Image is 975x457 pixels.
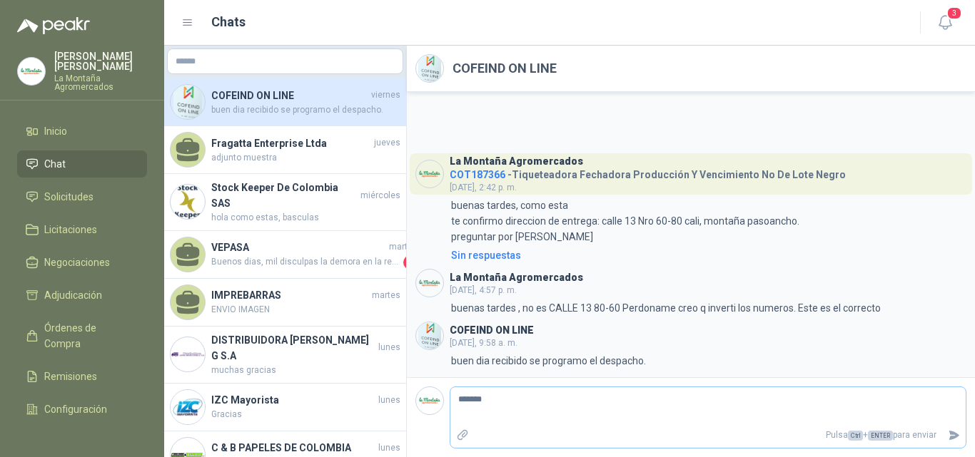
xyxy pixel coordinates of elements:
[450,274,583,282] h3: La Montaña Agromercados
[451,353,646,369] p: buen dia recibido se programo el despacho.
[450,158,583,165] h3: La Montaña Agromercados
[389,240,418,254] span: martes
[378,441,400,455] span: lunes
[416,55,443,82] img: Company Logo
[44,123,67,139] span: Inicio
[17,183,147,210] a: Solicitudes
[448,247,966,263] a: Sin respuestas
[372,289,400,302] span: martes
[211,287,369,303] h4: IMPREBARRAS
[164,327,406,384] a: Company LogoDISTRIBUIDORA [PERSON_NAME] G S.Alunesmuchas gracias
[17,17,90,34] img: Logo peakr
[450,169,505,180] span: COT187366
[164,279,406,327] a: IMPREBARRASmartesENVIO IMAGEN
[17,396,147,423] a: Configuración
[54,74,147,91] p: La Montaña Agromercados
[171,85,205,119] img: Company Logo
[211,364,400,377] span: muchas gracias
[371,88,400,102] span: viernes
[211,303,400,317] span: ENVIO IMAGEN
[211,103,400,117] span: buen dia recibido se programo el despacho.
[360,189,400,202] span: miércoles
[211,211,400,225] span: hola como estas, basculas
[44,320,133,351] span: Órdenes de Compra
[868,431,893,441] span: ENTER
[211,392,375,408] h4: IZC Mayorista
[451,197,799,245] p: buenas tardes, como esta te confirmo direccion de entrega: calle 13 Nro 60-80 cali, montaña pasoa...
[416,322,443,349] img: Company Logo
[171,337,205,371] img: Company Logo
[374,136,400,150] span: jueves
[450,338,517,348] span: [DATE], 9:58 a. m.
[416,269,443,297] img: Company Logo
[450,165,846,179] h4: - Tiqueteadora Fechadora Producción Y Vencimiento No De Lote Negro
[942,423,966,448] button: Enviar
[211,255,400,269] span: Buenos dias, mil disculpas la demora en la respuesta. Nosotros estamos ubicados en [GEOGRAPHIC_DA...
[54,51,147,71] p: [PERSON_NAME] [PERSON_NAME]
[403,255,418,269] span: 1
[451,247,521,263] div: Sin respuestas
[18,58,45,85] img: Company Logo
[44,189,94,205] span: Solicitudes
[450,423,475,448] label: Adjuntar archivos
[44,222,97,237] span: Licitaciones
[17,282,147,309] a: Adjudicación
[451,300,881,316] p: buenas tardes , no es CALLE 13 80-60 Perdoname creo q inverti los numeros. Este es el correcto
[450,285,517,295] span: [DATE], 4:57 p. m.
[848,431,863,441] span: Ctrl
[17,363,147,390] a: Remisiones
[44,401,107,417] span: Configuración
[44,156,66,172] span: Chat
[453,58,557,78] h2: COFEIND ON LINE
[450,327,534,334] h3: COFEIND ON LINE
[164,174,406,231] a: Company LogoStock Keeper De Colombia SASmiércoleshola como estas, basculas
[44,287,102,303] span: Adjudicación
[416,160,443,188] img: Company Logo
[211,135,371,151] h4: Fragatta Enterprise Ltda
[164,231,406,279] a: VEPASAmartesBuenos dias, mil disculpas la demora en la respuesta. Nosotros estamos ubicados en [G...
[211,151,400,165] span: adjunto muestra
[211,240,386,255] h4: VEPASA
[378,341,400,354] span: lunes
[416,387,443,414] img: Company Logo
[211,12,246,32] h1: Chats
[164,78,406,126] a: Company LogoCOFEIND ON LINEviernesbuen dia recibido se programo el despacho.
[17,249,147,276] a: Negociaciones
[44,369,97,384] span: Remisiones
[164,126,406,174] a: Fragatta Enterprise Ltdajuevesadjunto muestra
[211,88,368,103] h4: COFEIND ON LINE
[164,384,406,431] a: Company LogoIZC MayoristalunesGracias
[450,183,517,192] span: [DATE], 2:42 p. m.
[44,255,110,270] span: Negociaciones
[378,394,400,407] span: lunes
[211,440,375,456] h4: C & B PAPELES DE COLOMBIA
[932,10,958,36] button: 3
[211,332,375,364] h4: DISTRIBUIDORA [PERSON_NAME] G S.A
[171,390,205,424] img: Company Logo
[475,423,943,448] p: Pulsa + para enviar
[211,180,358,211] h4: Stock Keeper De Colombia SAS
[171,185,205,219] img: Company Logo
[17,216,147,243] a: Licitaciones
[17,314,147,357] a: Órdenes de Compra
[17,118,147,145] a: Inicio
[211,408,400,421] span: Gracias
[17,150,147,178] a: Chat
[946,6,962,20] span: 3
